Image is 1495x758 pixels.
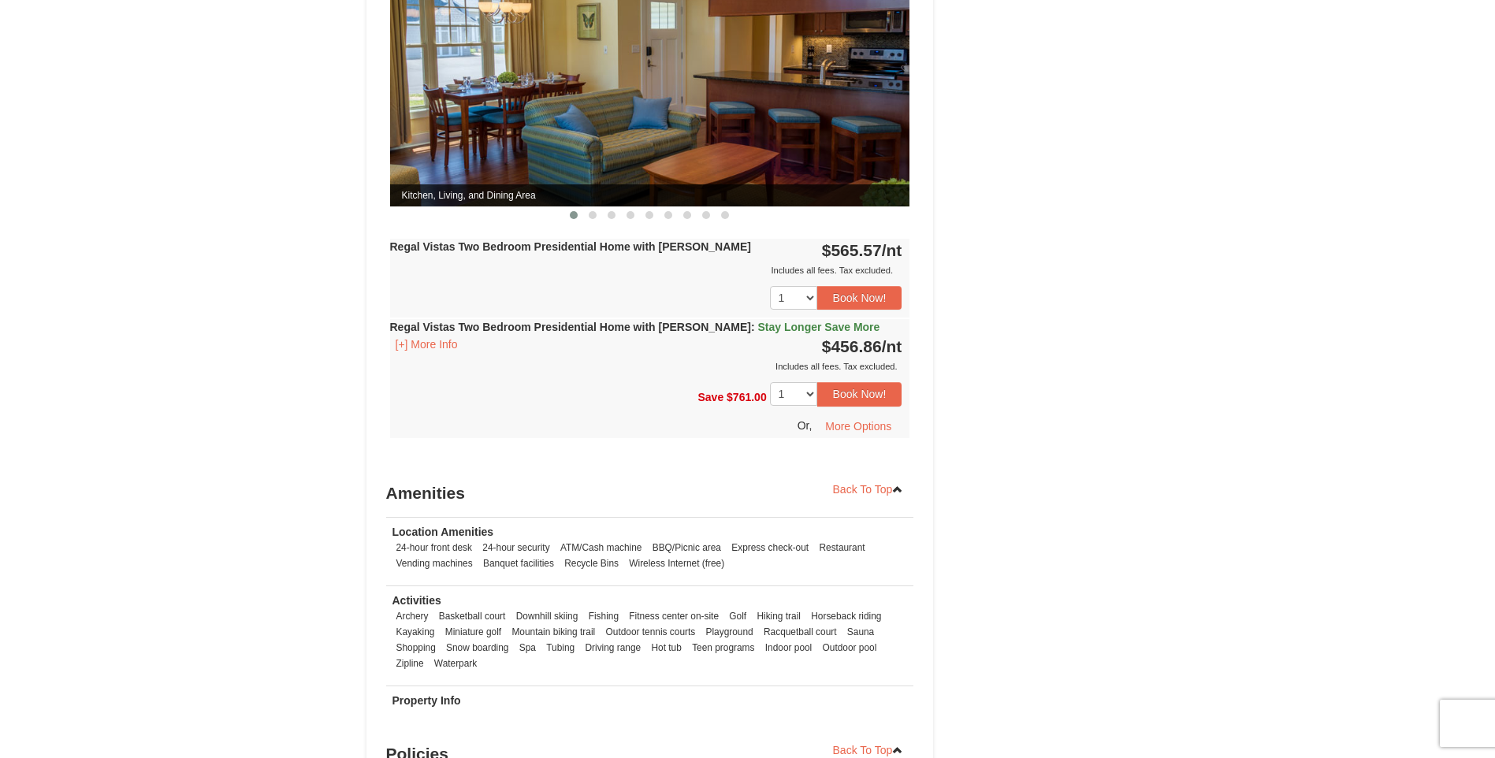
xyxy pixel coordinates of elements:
span: Or, [798,418,813,431]
li: ATM/Cash machine [556,540,646,555]
a: Back To Top [823,477,914,501]
li: Snow boarding [442,640,512,656]
button: Book Now! [817,286,902,310]
li: 24-hour security [478,540,553,555]
strong: Property Info [392,694,461,707]
li: Banquet facilities [479,555,558,571]
li: Horseback riding [807,608,885,624]
button: Book Now! [817,382,902,406]
li: Zipline [392,656,428,671]
strong: $565.57 [822,241,902,259]
li: Golf [725,608,750,624]
li: Waterpark [430,656,481,671]
li: Teen programs [688,640,758,656]
li: Miniature golf [441,624,505,640]
span: /nt [882,337,902,355]
strong: Location Amenities [392,526,494,538]
h3: Amenities [386,477,914,509]
li: Kayaking [392,624,439,640]
button: [+] More Info [390,336,463,353]
span: Kitchen, Living, and Dining Area [390,184,910,206]
li: Fishing [585,608,623,624]
strong: Regal Vistas Two Bedroom Presidential Home with [PERSON_NAME] [390,321,880,333]
li: 24-hour front desk [392,540,477,555]
li: Hot tub [647,640,685,656]
li: Vending machines [392,555,477,571]
li: Restaurant [815,540,868,555]
li: Basketball court [435,608,510,624]
li: Outdoor pool [819,640,881,656]
strong: Activities [392,594,441,607]
li: Archery [392,608,433,624]
span: $761.00 [727,391,767,403]
li: Spa [515,640,540,656]
li: Hiking trail [753,608,805,624]
li: Downhill skiing [512,608,582,624]
li: Recycle Bins [560,555,623,571]
li: BBQ/Picnic area [649,540,725,555]
div: Includes all fees. Tax excluded. [390,262,902,278]
li: Shopping [392,640,440,656]
li: Indoor pool [761,640,816,656]
span: Save [697,391,723,403]
li: Fitness center on-site [625,608,723,624]
span: : [751,321,755,333]
li: Playground [702,624,757,640]
li: Mountain biking trail [508,624,599,640]
span: Stay Longer Save More [758,321,880,333]
li: Tubing [542,640,578,656]
li: Express check-out [727,540,813,555]
div: Includes all fees. Tax excluded. [390,359,902,374]
span: $456.86 [822,337,882,355]
button: More Options [815,414,902,438]
li: Wireless Internet (free) [625,555,728,571]
li: Racquetball court [760,624,841,640]
strong: Regal Vistas Two Bedroom Presidential Home with [PERSON_NAME] [390,240,751,253]
li: Sauna [843,624,878,640]
li: Driving range [581,640,645,656]
li: Outdoor tennis courts [602,624,700,640]
span: /nt [882,241,902,259]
